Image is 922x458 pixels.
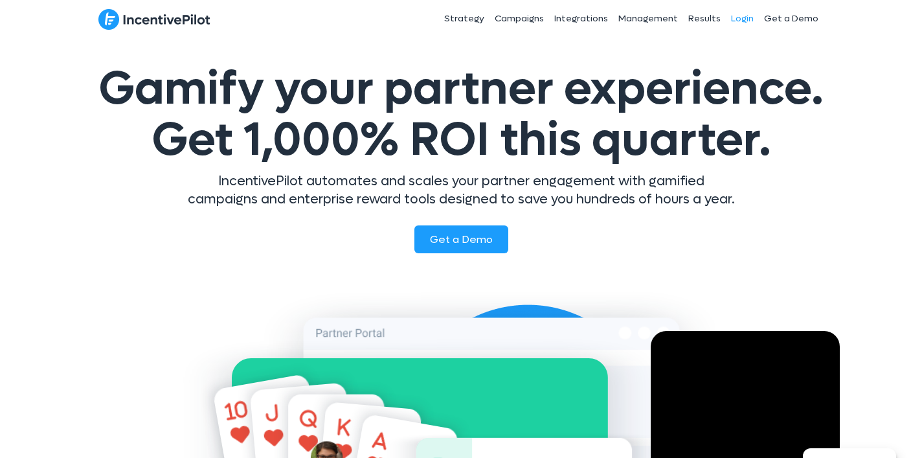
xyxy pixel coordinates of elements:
a: Get a Demo [414,225,508,253]
a: Strategy [439,3,489,35]
span: Gamify your partner experience. [98,58,824,170]
nav: Header Menu [350,3,824,35]
span: Get a Demo [430,233,493,246]
p: IncentivePilot automates and scales your partner engagement with gamified campaigns and enterpris... [186,172,736,209]
a: Integrations [549,3,613,35]
img: IncentivePilot [98,8,210,30]
a: Campaigns [489,3,549,35]
a: Get a Demo [759,3,824,35]
a: Results [683,3,726,35]
span: Get 1,000% ROI this quarter. [152,109,771,170]
a: Management [613,3,683,35]
a: Login [726,3,759,35]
